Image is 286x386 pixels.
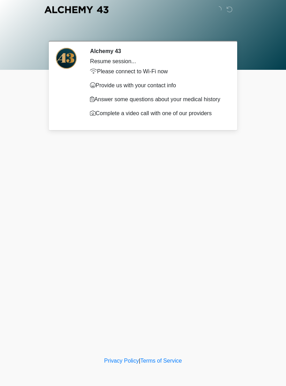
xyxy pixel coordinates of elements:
h2: Alchemy 43 [90,48,225,54]
img: Agent Avatar [56,48,77,69]
p: Complete a video call with one of our providers [90,109,225,118]
a: Privacy Policy [104,358,139,364]
p: Please connect to Wi-Fi now [90,67,225,76]
img: Alchemy 43 Logo [44,5,109,14]
div: Resume session... [90,57,225,66]
p: Answer some questions about your medical history [90,95,225,104]
p: Provide us with your contact info [90,81,225,90]
a: | [139,358,140,364]
h1: ‎ ‎ ‎ ‎ [45,25,241,38]
a: Terms of Service [140,358,182,364]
